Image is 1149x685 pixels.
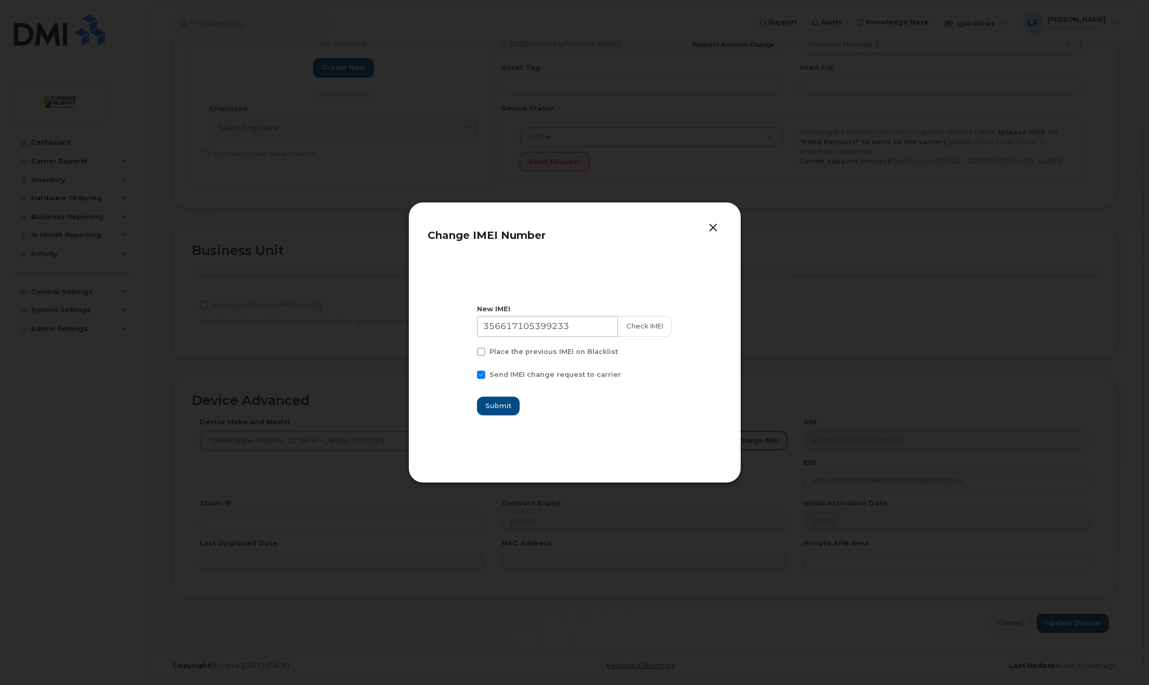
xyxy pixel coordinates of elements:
input: Send IMEI change request to carrier [464,371,470,376]
span: Place the previous IMEI on Blacklist [489,348,618,356]
div: New IMEI [477,304,672,314]
button: Submit [477,397,520,415]
button: Check IMEI [617,316,672,337]
input: Place the previous IMEI on Blacklist [464,348,470,353]
span: Submit [485,401,511,411]
span: Change IMEI Number [428,229,546,242]
span: Send IMEI change request to carrier [489,371,621,378]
